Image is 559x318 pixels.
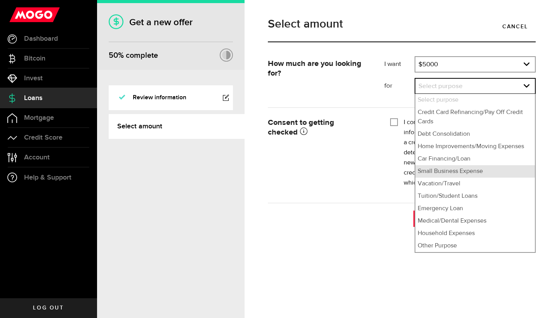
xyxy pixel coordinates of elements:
h1: Select amount [268,18,536,30]
li: Car Financing/Loan [415,153,535,165]
li: Vacation/Travel [415,178,535,190]
button: Open LiveChat chat widget [6,3,30,26]
button: Submit [413,211,536,227]
label: I consent to Mogo using my personal information to get a credit score or report from a credit rep... [404,118,530,188]
span: Loans [24,95,42,102]
li: Other Purpose [415,240,535,252]
li: Household Expenses [415,227,535,240]
a: expand select [415,79,535,93]
li: Credit Card Refinancing/Pay Off Credit Cards [415,106,535,128]
a: expand select [415,57,535,72]
li: Emergency Loan [415,202,535,215]
span: Bitcoin [24,55,45,62]
a: Select amount [109,114,245,139]
span: Log out [33,305,64,311]
li: Select purpose [415,94,535,106]
span: Mortgage [24,114,54,121]
strong: How much are you looking for? [268,60,361,77]
span: 50 [109,51,118,60]
input: I consent to Mogo using my personal information to get a credit score or report from a credit rep... [390,118,398,125]
h1: Get a new offer [109,17,233,28]
a: Review information [109,85,233,110]
strong: Consent to getting checked [268,119,334,136]
li: Home Improvements/Moving Expenses [415,140,535,153]
a: Cancel [495,18,536,35]
label: I want [384,60,415,69]
span: Account [24,154,50,161]
span: Help & Support [24,174,71,181]
li: Small Business Expense [415,165,535,178]
label: for [384,81,415,91]
div: % complete [109,48,158,62]
span: Invest [24,75,43,82]
span: Dashboard [24,35,58,42]
li: Debt Consolidation [415,128,535,140]
li: Medical/Dental Expenses [415,215,535,227]
span: Credit Score [24,134,62,141]
li: Tuition/Student Loans [415,190,535,202]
